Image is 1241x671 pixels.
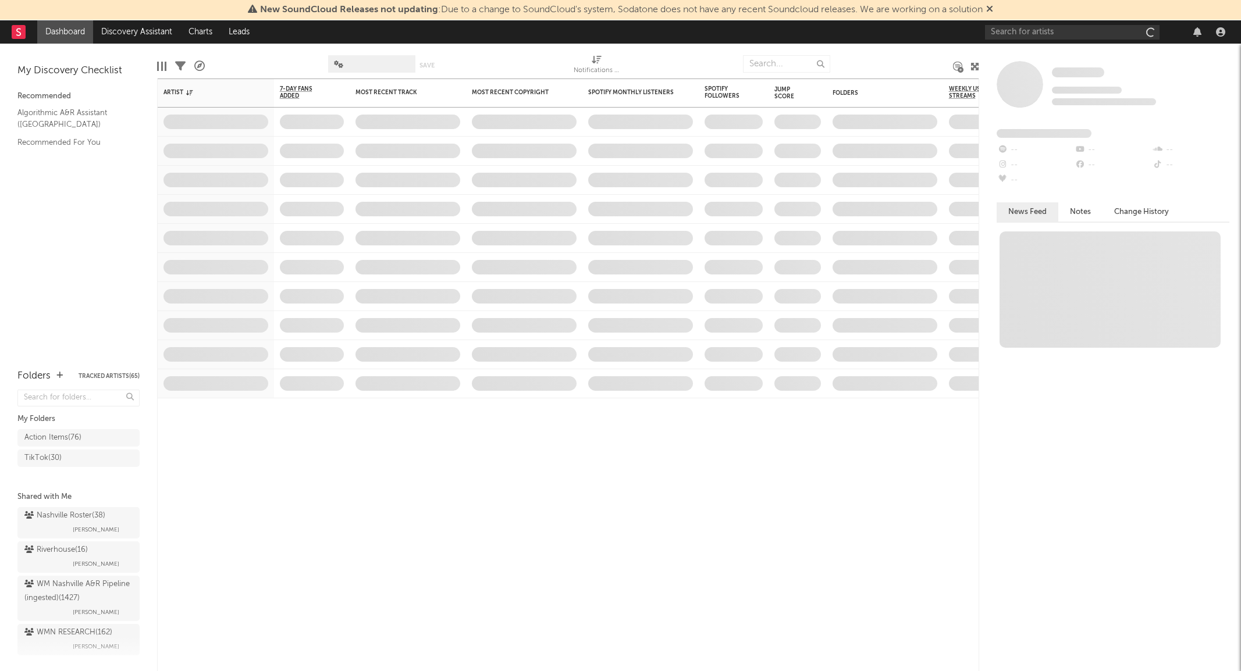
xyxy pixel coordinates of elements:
div: Filters [175,49,186,83]
span: [PERSON_NAME] [73,557,119,571]
div: My Folders [17,412,140,426]
div: Folders [833,90,920,97]
div: Action Items ( 76 ) [24,431,81,445]
span: [PERSON_NAME] [73,605,119,619]
div: My Discovery Checklist [17,64,140,78]
span: Fans Added by Platform [997,129,1091,138]
button: Notes [1058,202,1103,222]
div: -- [997,142,1074,158]
div: Nashville Roster ( 38 ) [24,509,105,523]
span: Dismiss [986,5,993,15]
div: Jump Score [774,86,803,100]
button: News Feed [997,202,1058,222]
div: TikTok ( 30 ) [24,451,62,465]
div: Folders [17,369,51,383]
div: Recommended [17,90,140,103]
a: Algorithmic A&R Assistant ([GEOGRAPHIC_DATA]) [17,106,128,130]
input: Search... [743,55,830,73]
span: : Due to a change to SoundCloud's system, Sodatone does not have any recent Soundcloud releases. ... [260,5,983,15]
div: Artist [163,89,251,96]
a: Dashboard [37,20,93,44]
a: Leads [221,20,258,44]
div: -- [1074,142,1151,158]
div: -- [1152,158,1229,173]
a: Riverhouse(16)[PERSON_NAME] [17,541,140,573]
span: [PERSON_NAME] [73,640,119,654]
span: 7-Day Fans Added [280,85,326,99]
a: Action Items(76) [17,429,140,447]
div: Most Recent Track [355,89,443,96]
button: Save [419,62,435,69]
div: A&R Pipeline [194,49,205,83]
input: Search for artists [985,25,1160,40]
span: [PERSON_NAME] [73,523,119,537]
div: -- [1152,142,1229,158]
a: Recommended For You [17,136,128,149]
div: Shared with Me [17,490,140,504]
div: Most Recent Copyright [472,89,559,96]
div: WM Nashville A&R Pipeline (ingested) ( 1427 ) [24,577,130,605]
button: Tracked Artists(65) [79,373,140,379]
button: Change History [1103,202,1180,222]
span: Tracking Since: [DATE] [1052,87,1122,94]
div: WMN RESEARCH ( 162 ) [24,626,112,640]
div: Notifications (Artist) [574,49,620,83]
div: Spotify Followers [705,85,745,99]
div: Notifications (Artist) [574,64,620,78]
div: -- [997,173,1074,188]
div: -- [1074,158,1151,173]
div: Edit Columns [157,49,166,83]
a: Some Artist [1052,67,1104,78]
div: Riverhouse ( 16 ) [24,543,88,557]
a: WM Nashville A&R Pipeline (ingested)(1427)[PERSON_NAME] [17,576,140,621]
span: Some Artist [1052,67,1104,77]
span: Weekly US Streams [949,85,990,99]
a: WMN RESEARCH(162)[PERSON_NAME] [17,624,140,655]
span: 0 fans last week [1052,98,1156,105]
a: Nashville Roster(38)[PERSON_NAME] [17,507,140,538]
div: -- [997,158,1074,173]
a: Discovery Assistant [93,20,180,44]
a: Charts [180,20,221,44]
div: Spotify Monthly Listeners [588,89,675,96]
span: New SoundCloud Releases not updating [260,5,438,15]
a: TikTok(30) [17,449,140,467]
input: Search for folders... [17,390,140,406]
